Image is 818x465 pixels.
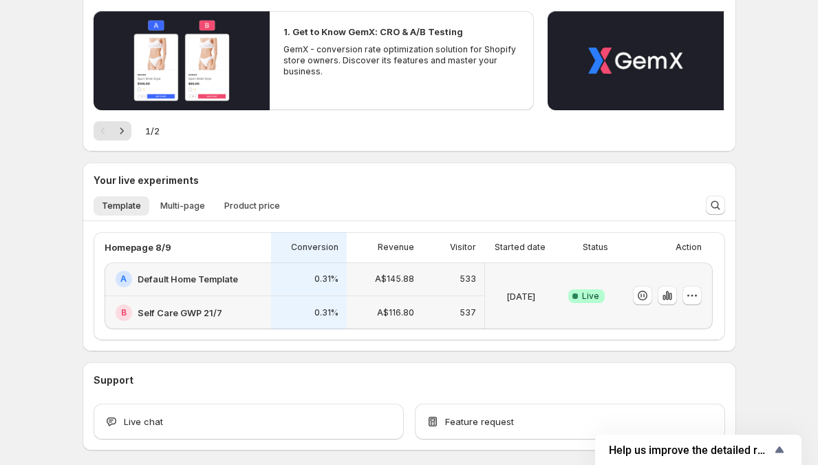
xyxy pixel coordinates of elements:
p: A$145.88 [375,273,414,285]
button: Next [112,121,131,141]
span: Live [582,291,599,302]
h3: Support [94,373,133,387]
p: Status [583,242,608,253]
span: 1 / 2 [145,124,160,138]
button: Play video [94,11,270,110]
h2: Self Care GWP 21/7 [138,306,222,320]
p: Homepage 8/9 [105,240,171,254]
button: Search and filter results [706,196,725,215]
p: Visitor [450,242,476,253]
nav: Pagination [94,121,131,141]
p: 0.31% [314,273,338,285]
p: Action [676,242,702,253]
span: Help us improve the detailed report for A/B campaigns [609,444,771,457]
p: Started date [495,242,546,253]
button: Show survey - Help us improve the detailed report for A/B campaigns [609,442,788,458]
h2: A [120,273,127,285]
p: [DATE] [506,289,535,303]
p: Conversion [291,242,338,253]
p: Revenue [378,242,414,253]
span: Template [102,200,141,211]
p: GemX - conversion rate optimization solution for Shopify store owners. Discover its features and ... [283,44,520,77]
p: 537 [460,307,476,318]
span: Multi-page [160,200,205,211]
h3: Your live experiments [94,174,199,187]
h2: Default Home Template [138,272,238,286]
p: 533 [460,273,476,285]
span: Live chat [124,415,163,428]
span: Product price [224,200,280,211]
span: Feature request [445,415,514,428]
p: 0.31% [314,307,338,318]
h2: B [121,307,127,318]
p: A$116.80 [377,307,414,318]
button: Play video [548,11,724,110]
h2: 1. Get to Know GemX: CRO & A/B Testing [283,25,463,39]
